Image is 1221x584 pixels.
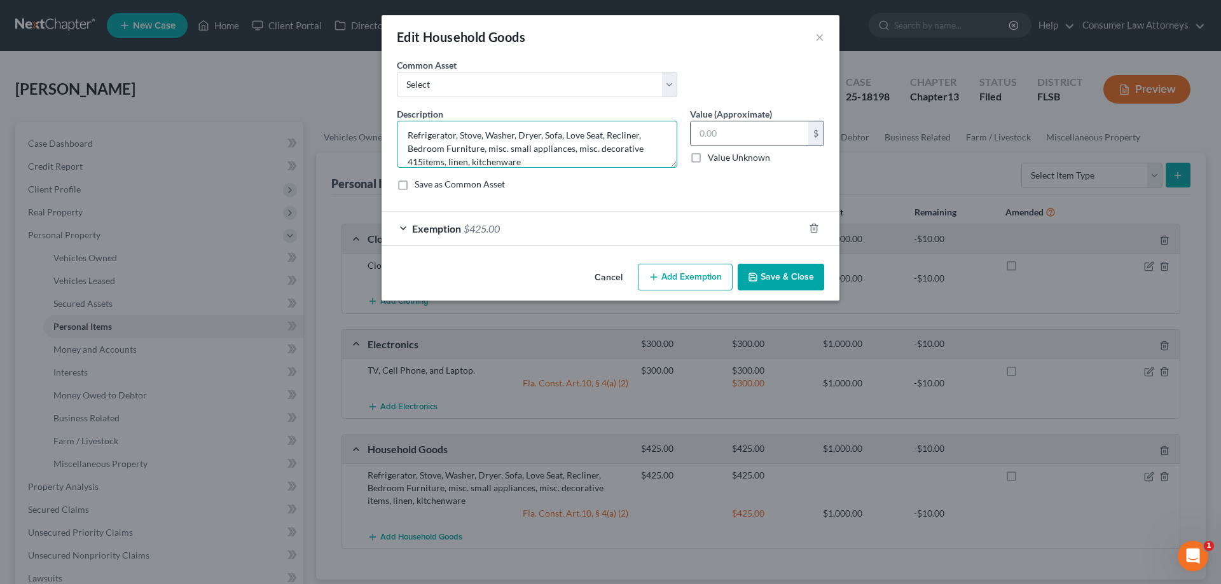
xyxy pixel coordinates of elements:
[464,222,500,234] span: $425.00
[1178,541,1208,571] iframe: Intercom live chat
[815,29,824,44] button: ×
[397,109,443,119] span: Description
[415,178,505,191] label: Save as Common Asset
[584,265,633,290] button: Cancel
[738,264,824,290] button: Save & Close
[638,264,733,290] button: Add Exemption
[690,107,772,121] label: Value (Approximate)
[397,58,457,72] label: Common Asset
[708,151,770,164] label: Value Unknown
[1204,541,1214,551] span: 1
[808,121,824,146] div: $
[397,28,525,46] div: Edit Household Goods
[412,222,461,234] span: Exemption
[691,121,808,146] input: 0.00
